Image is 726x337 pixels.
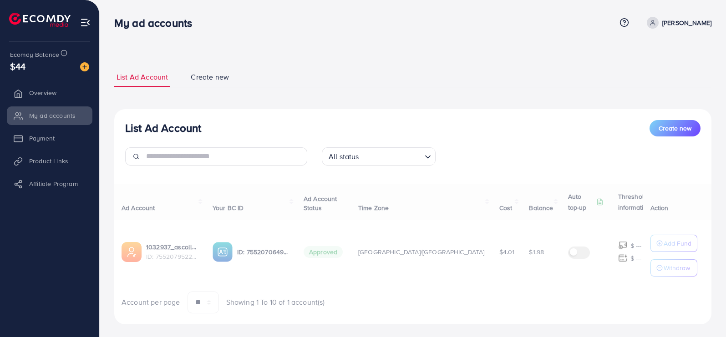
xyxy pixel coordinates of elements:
div: Search for option [322,147,436,166]
img: logo [9,13,71,27]
h3: List Ad Account [125,121,201,135]
button: Create new [650,120,701,136]
h3: My ad accounts [114,16,199,30]
span: All status [327,150,361,163]
span: List Ad Account [117,72,168,82]
p: [PERSON_NAME] [662,17,711,28]
input: Search for option [362,148,421,163]
img: menu [80,17,91,28]
img: image [80,62,89,71]
span: Ecomdy Balance [10,50,59,59]
span: Create new [191,72,229,82]
span: $44 [10,60,25,73]
span: Create new [659,124,691,133]
a: [PERSON_NAME] [643,17,711,29]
